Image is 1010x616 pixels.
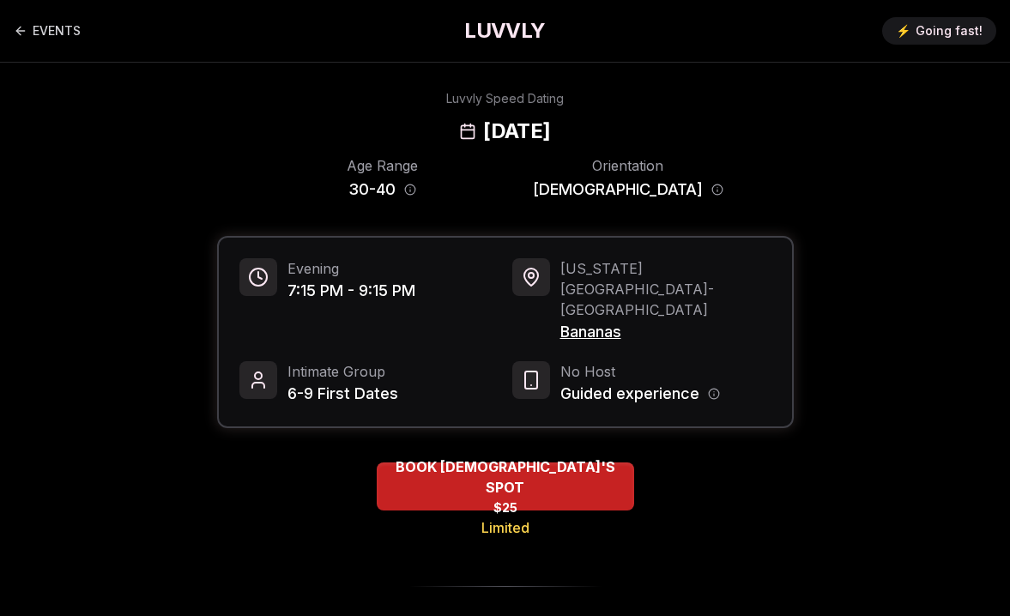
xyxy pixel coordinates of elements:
a: LUVVLY [464,17,545,45]
span: [DEMOGRAPHIC_DATA] [533,178,703,202]
button: BOOK QUEER WOMEN'S SPOT - Limited [377,462,634,510]
span: Going fast! [916,22,983,39]
span: Bananas [560,320,771,344]
div: Luvvly Speed Dating [446,90,564,107]
span: $25 [493,499,517,516]
h2: [DATE] [483,118,550,145]
span: 7:15 PM - 9:15 PM [287,279,415,303]
button: Host information [708,388,720,400]
span: Intimate Group [287,361,398,382]
button: Age range information [404,184,416,196]
div: Orientation [533,155,723,176]
button: Orientation information [711,184,723,196]
span: ⚡️ [896,22,910,39]
span: [US_STATE][GEOGRAPHIC_DATA] - [GEOGRAPHIC_DATA] [560,258,771,320]
span: BOOK [DEMOGRAPHIC_DATA]'S SPOT [377,456,634,498]
div: Age Range [287,155,478,176]
span: Limited [481,517,529,538]
span: Evening [287,258,415,279]
span: Guided experience [560,382,699,406]
span: No Host [560,361,720,382]
span: 30 - 40 [348,178,396,202]
a: Back to events [14,22,81,39]
span: 6-9 First Dates [287,382,398,406]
